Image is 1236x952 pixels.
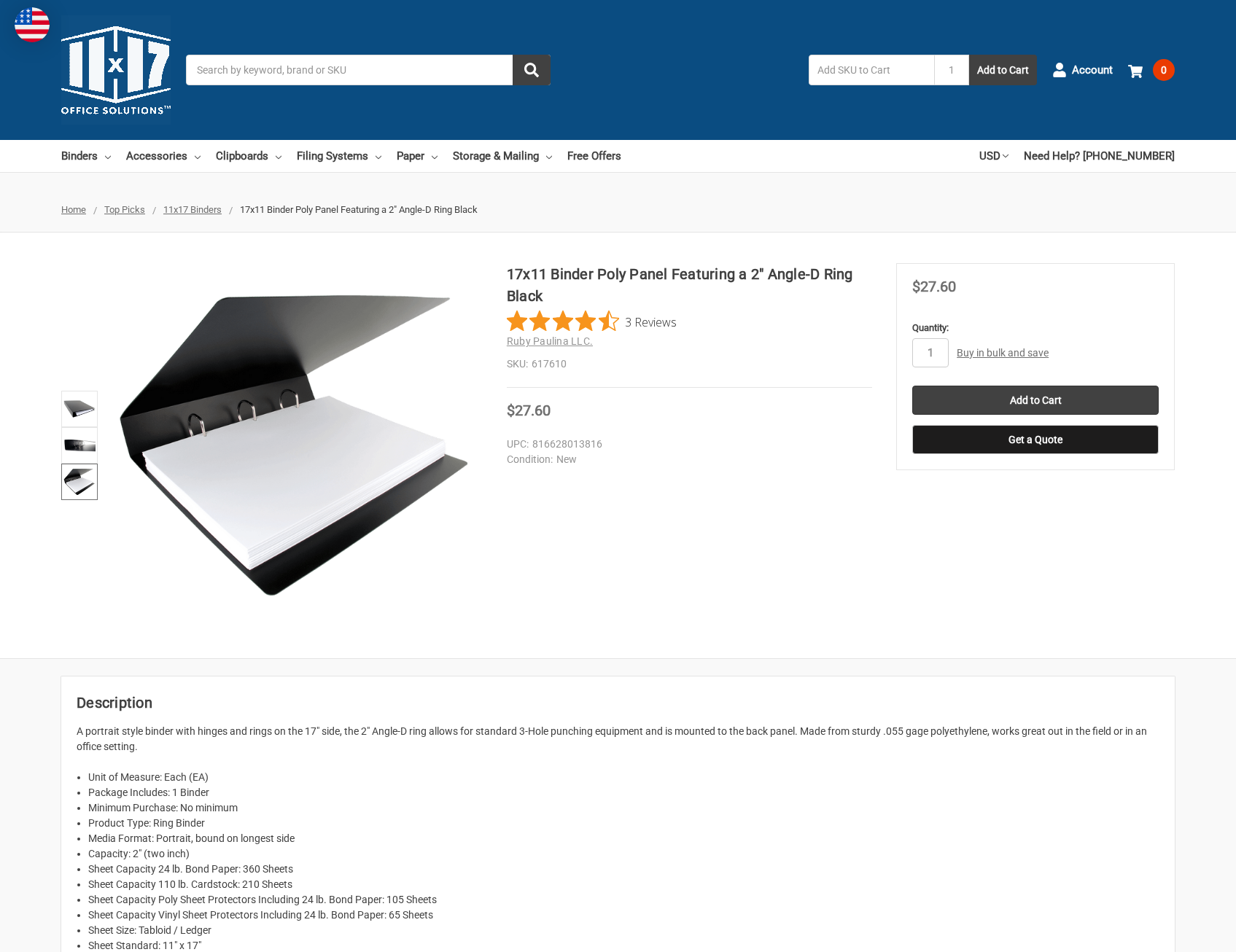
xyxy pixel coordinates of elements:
[88,770,1159,785] li: Unit of Measure: Each (EA)
[912,425,1159,454] button: Get a Quote
[912,278,956,295] span: $27.60
[114,263,478,628] img: 17x11 Binder Poly Panel Featuring a 2" Angle-D Ring Black
[297,140,381,172] a: Filing Systems
[186,55,551,85] input: Search by keyword, brand or SKU
[567,140,621,172] a: Free Offers
[63,393,96,425] img: 17x11 Binder Poly Panel Featuring a 2" Angle-D Ring Black
[912,386,1159,415] input: Add to Cart
[61,15,171,125] img: 11x17.com
[1024,140,1175,172] a: Need Help? [PHONE_NUMBER]
[507,452,866,467] dd: New
[979,140,1008,172] a: USD
[88,923,1159,938] li: Sheet Size: Tabloid / Ledger
[63,466,96,498] img: 17”x11” Poly Binders (617610)
[61,204,86,215] a: Home
[397,140,438,172] a: Paper
[104,204,145,215] a: Top Picks
[63,429,96,461] img: 17x11 Binder Poly Panel Featuring a 2" Angle-D Ring Black
[88,831,1159,846] li: Media Format: Portrait, bound on longest side
[1153,59,1175,81] span: 0
[809,55,934,85] input: Add SKU to Cart
[77,724,1159,754] p: A portrait style binder with hinges and rings on the 17" side, the 2" Angle-D ring allows for sta...
[507,263,872,307] h1: 17x11 Binder Poly Panel Featuring a 2" Angle-D Ring Black
[912,321,1159,335] label: Quantity:
[969,55,1037,85] button: Add to Cart
[216,140,281,172] a: Clipboards
[88,800,1159,816] li: Minimum Purchase: No minimum
[126,140,201,172] a: Accessories
[15,7,50,42] img: duty and tax information for United States
[1072,62,1113,79] span: Account
[507,452,553,467] dt: Condition:
[507,356,528,372] dt: SKU:
[88,877,1159,892] li: Sheet Capacity 110 lb. Cardstock: 210 Sheets
[88,846,1159,862] li: Capacity: 2" (two inch)
[507,311,677,332] button: Rated 4.3 out of 5 stars from 3 reviews. Jump to reviews.
[61,140,111,172] a: Binders
[77,692,1159,714] h2: Description
[507,356,872,372] dd: 617610
[163,204,222,215] a: 11x17 Binders
[625,311,677,332] span: 3 Reviews
[88,785,1159,800] li: Package Includes: 1 Binder
[507,402,551,419] span: $27.60
[453,140,552,172] a: Storage & Mailing
[88,908,1159,923] li: Sheet Capacity Vinyl Sheet Protectors Including 24 lb. Bond Paper: 65 Sheets
[507,437,529,452] dt: UPC:
[88,892,1159,908] li: Sheet Capacity Poly Sheet Protectors Including 24 lb. Bond Paper: 105 Sheets
[507,335,593,347] a: Ruby Paulina LLC.
[88,862,1159,877] li: Sheet Capacity 24 lb. Bond Paper: 360 Sheets
[957,347,1049,359] a: Buy in bulk and save
[1052,51,1113,89] a: Account
[1128,51,1175,89] a: 0
[88,816,1159,831] li: Product Type: Ring Binder
[240,204,478,215] span: 17x11 Binder Poly Panel Featuring a 2" Angle-D Ring Black
[507,437,866,452] dd: 816628013816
